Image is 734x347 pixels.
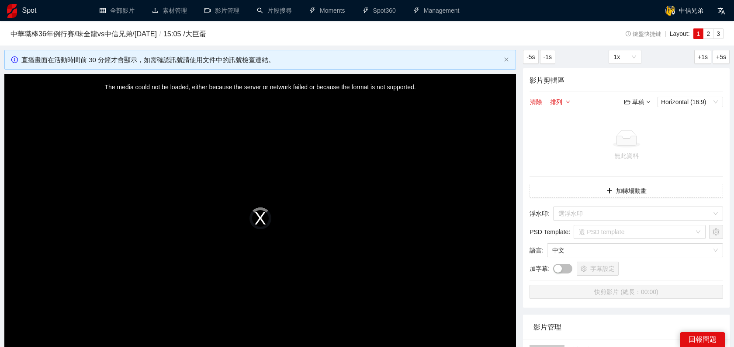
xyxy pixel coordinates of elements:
h4: 影片剪輯區 [530,75,723,86]
a: table全部影片 [100,7,135,14]
a: thunderboltMoments [309,7,345,14]
span: plus [606,188,613,195]
div: 無此資料 [533,151,720,161]
span: 2 [706,30,710,37]
span: Horizontal (16:9) [661,97,720,107]
button: setting [709,225,723,239]
span: 1 [697,30,700,37]
span: 1x [614,50,636,63]
a: thunderboltSpot360 [363,7,396,14]
div: 影片管理 [533,315,719,340]
button: 清除 [530,97,543,107]
button: 快剪影片 (總長：00:00) [530,285,723,299]
a: video-camera影片管理 [204,7,239,14]
span: Layout: [670,30,690,37]
img: avatar [665,5,675,16]
span: -5s [526,52,535,62]
span: info-circle [626,31,631,37]
span: 加字幕 : [530,264,550,273]
span: 語言 : [530,245,544,255]
a: upload素材管理 [152,7,187,14]
div: 直播畫面在活動時間前 30 分鐘才會顯示，如需確認訊號請使用文件中的訊號檢查連結。 [21,55,500,65]
button: +1s [694,50,711,64]
span: -1s [544,52,552,62]
a: search片段搜尋 [257,7,292,14]
div: 回報問題 [680,332,725,347]
span: folder-open [624,99,630,105]
div: 草稿 [624,97,651,107]
span: PSD Template : [530,227,570,237]
span: +5s [716,52,726,62]
span: info-circle [11,56,18,63]
span: down [646,100,651,104]
span: down [566,100,570,105]
span: 鍵盤快捷鍵 [626,31,661,37]
img: logo [7,4,17,18]
h3: 中華職棒36年例行賽 / 味全龍 vs 中信兄弟 / [DATE] 15:05 / 大巨蛋 [10,28,579,40]
button: close [504,57,509,63]
span: +1s [698,52,708,62]
button: +5s [713,50,730,64]
button: -1s [540,50,555,64]
span: | [665,30,666,37]
span: 浮水印 : [530,209,550,218]
span: 中文 [552,244,718,257]
button: plus加轉場動畫 [530,184,723,198]
button: 排列down [550,97,571,107]
span: 3 [717,30,720,37]
a: thunderboltManagement [413,7,460,14]
button: -5s [523,50,538,64]
button: setting字幕設定 [577,262,619,276]
span: / [157,30,163,38]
